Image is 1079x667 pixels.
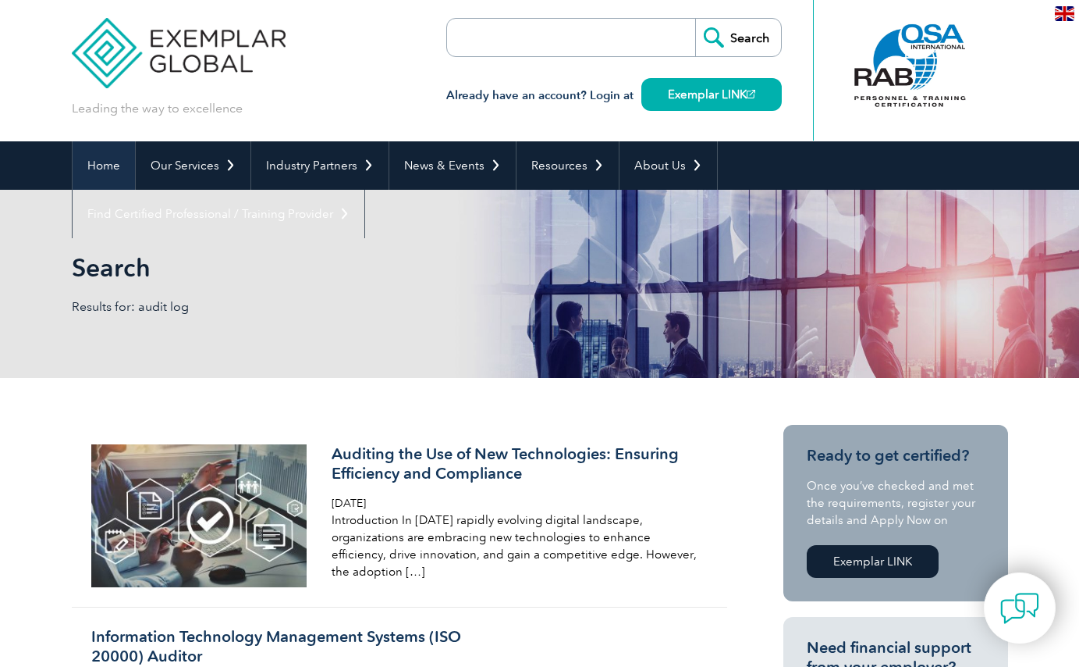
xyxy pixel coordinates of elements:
[332,512,701,580] p: Introduction In [DATE] rapidly evolving digital landscape, organizations are embracing new techno...
[91,627,461,666] h3: Information Technology Management Systems (ISO 20000) Auditor
[251,141,389,190] a: Industry Partners
[389,141,516,190] a: News & Events
[91,444,307,587] img: iStock-1061357372-300x199.jpg
[72,100,243,117] p: Leading the way to excellence
[72,252,671,283] h1: Search
[136,141,250,190] a: Our Services
[73,190,364,238] a: Find Certified Professional / Training Provider
[807,477,985,529] p: Once you’ve checked and met the requirements, register your details and Apply Now on
[516,141,619,190] a: Resources
[1055,6,1074,21] img: en
[747,90,755,98] img: open_square.png
[807,446,985,465] h3: Ready to get certified?
[72,425,727,608] a: Auditing the Use of New Technologies: Ensuring Efficiency and Compliance [DATE] Introduction In [...
[1000,589,1039,628] img: contact-chat.png
[72,298,540,316] p: Results for: audit log
[807,545,939,578] a: Exemplar LINK
[619,141,717,190] a: About Us
[332,497,366,510] span: [DATE]
[695,19,781,56] input: Search
[446,86,782,105] h3: Already have an account? Login at
[73,141,135,190] a: Home
[332,444,701,483] h3: Auditing the Use of New Technologies: Ensuring Efficiency and Compliance
[641,78,782,111] a: Exemplar LINK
